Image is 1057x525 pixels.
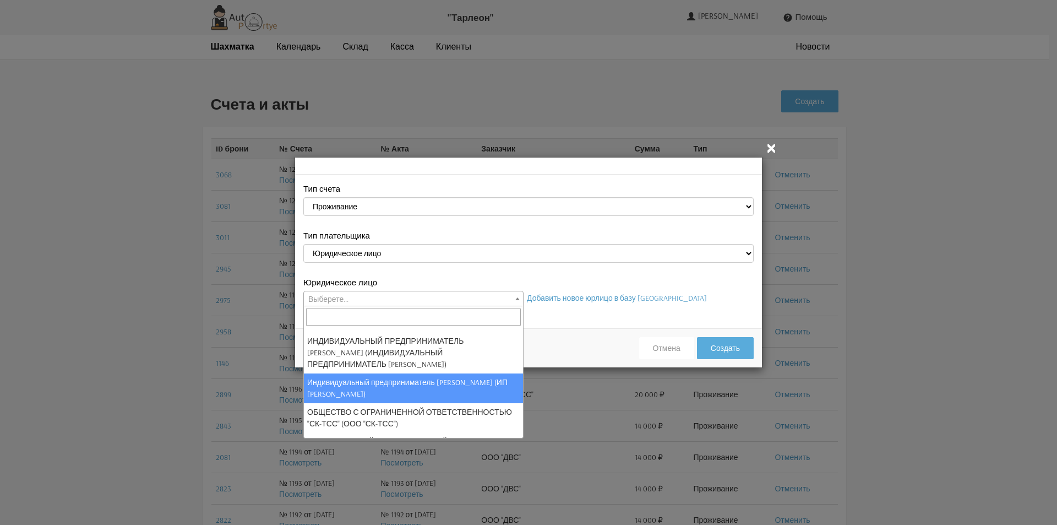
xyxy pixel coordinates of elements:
li: ООО "ГЛАВСТРОЙ" (ООО "ГЛАВСТРОЙ") [304,433,523,451]
li: Индивидуальный предприниматель [PERSON_NAME] (ИП [PERSON_NAME]) [304,374,523,403]
label: Тип плательщика [303,230,370,241]
li: ИНДИВИДУАЛЬНЫЙ ПРЕДПРИНИМАТЕЛЬ [PERSON_NAME] (ИНДИВИДУАЛЬНЫЙ ПРЕДПРИНИМАТЕЛЬ [PERSON_NAME]) [304,332,523,374]
label: Юридическое лицо [303,277,377,288]
button: Отмена [639,337,694,359]
i:  [765,141,778,154]
li: ОБЩЕСТВО С ОГРАНИЧЕННОЙ ОТВЕТСТВЕННОСТЬЮ "СК-ТСС" (ООО "СК-ТСС") [304,403,523,433]
button: Создать [697,337,754,359]
a: Добавить новое юрлицо в базу [GEOGRAPHIC_DATA] [527,293,707,303]
button: Закрыть [765,140,778,154]
label: Тип счета [303,183,340,194]
span: Выберете... [308,294,348,304]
